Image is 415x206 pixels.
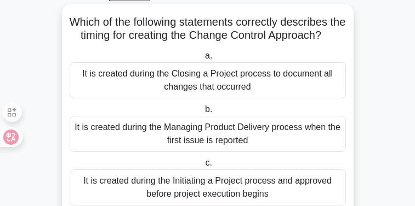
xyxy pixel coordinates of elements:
div: It is created during the Initiating a Project process and approved before project execution begins [70,169,346,205]
span: a. [205,51,212,60]
span: b. [205,104,212,114]
div: It is created during the Closing a Project process to document all changes that occurred [70,62,346,98]
h5: Which of the following statements correctly describes the timing for creating the Change Control ... [69,15,347,43]
span: c. [206,158,212,167]
div: It is created during the Managing Product Delivery process when the first issue is reported [70,116,346,152]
